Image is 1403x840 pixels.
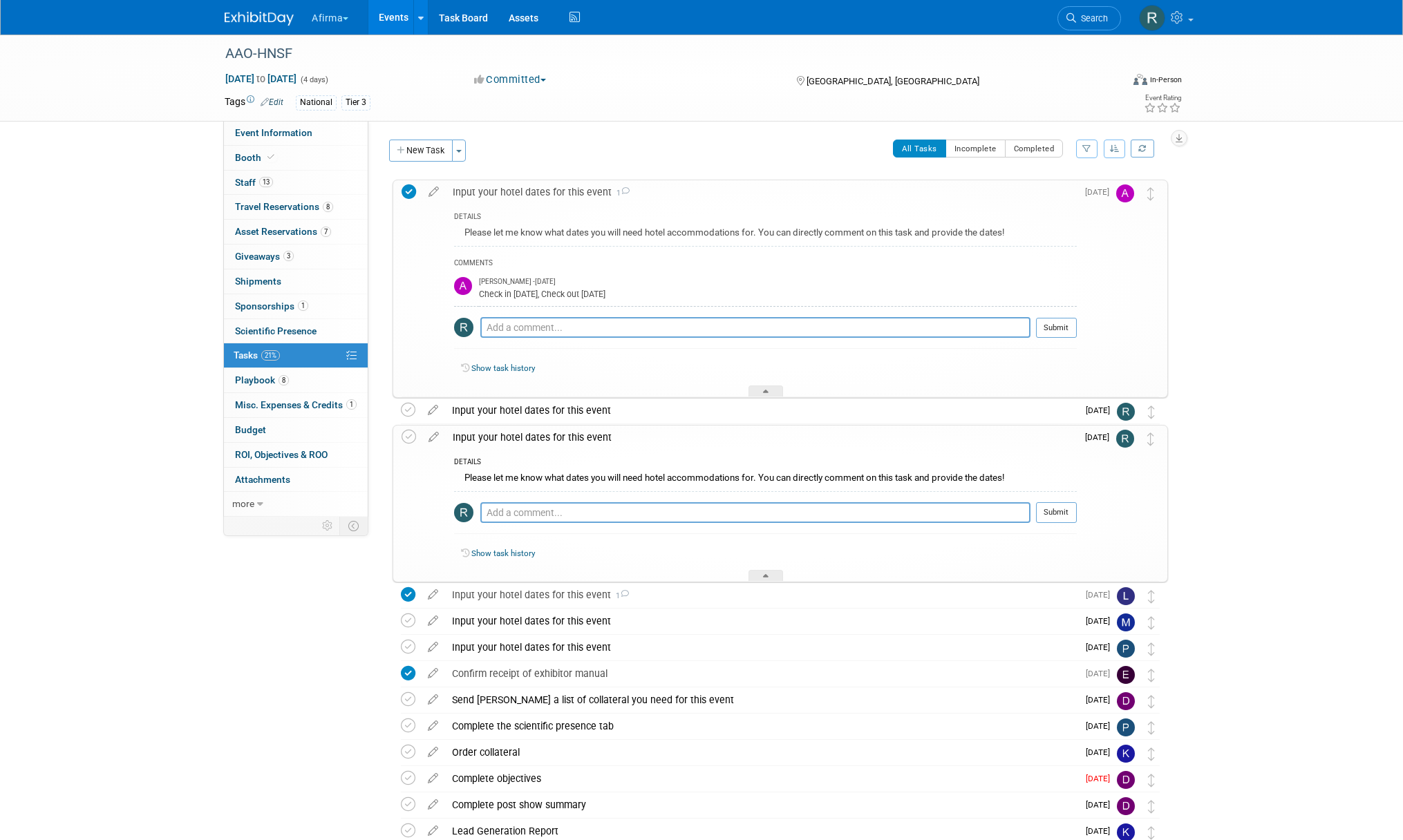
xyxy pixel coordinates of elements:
img: Rhonda Eickhoff [1117,403,1135,421]
span: [DATE] [1086,826,1117,836]
span: more [232,498,254,509]
span: [DATE] [1086,669,1117,678]
a: Asset Reservations7 [224,220,368,244]
img: Adeeb Ansari [1116,184,1134,202]
a: edit [421,825,445,837]
div: Order collateral [445,741,1077,764]
i: Move task [1148,826,1155,839]
a: Sponsorships1 [224,294,368,318]
span: Misc. Expenses & Credits [235,399,357,410]
span: Tasks [234,350,280,361]
a: edit [422,431,446,443]
div: Input your hotel dates for this event [445,399,1077,422]
span: [DATE] [1085,187,1116,197]
button: Incomplete [945,140,1006,157]
div: AAO-HNSF [220,41,1100,66]
button: Committed [469,73,552,87]
button: All Tasks [893,140,946,157]
button: New Task [389,140,453,162]
a: edit [421,746,445,758]
a: Refresh [1131,140,1154,157]
a: Shipments [224,269,368,294]
a: edit [422,186,446,198]
span: Attachments [235,474,290,485]
span: Scientific Presence [235,325,317,336]
a: Edit [261,97,283,107]
span: 1 [612,189,630,198]
a: Attachments [224,468,368,492]
img: Drew Smalley [1117,692,1135,710]
div: Input your hotel dates for this event [446,426,1077,449]
img: Randi LeBoyer [454,318,473,337]
img: Randi LeBoyer [1116,430,1134,448]
a: Misc. Expenses & Credits1 [224,393,368,417]
span: to [254,73,267,84]
a: Search [1057,6,1121,30]
span: Staff [235,177,273,188]
a: more [224,492,368,516]
a: Staff13 [224,171,368,195]
i: Move task [1148,721,1155,734]
div: DETAILS [454,457,1077,469]
a: edit [421,772,445,785]
a: ROI, Objectives & ROO [224,443,368,467]
span: [DATE] [1086,405,1117,415]
img: ExhibitDay [225,12,294,26]
img: Patrick Curren [1117,640,1135,658]
i: Move task [1148,800,1155,813]
a: Travel Reservations8 [224,195,368,219]
img: Randi LeBoyer [454,503,473,522]
span: Budget [235,424,266,435]
div: Input your hotel dates for this event [445,583,1077,607]
span: 8 [323,202,333,212]
a: Budget [224,418,368,442]
div: COMMENTS [454,257,1077,271]
span: Shipments [235,276,281,287]
a: edit [421,720,445,732]
span: (4 days) [299,75,328,84]
i: Move task [1148,695,1155,708]
div: In-Person [1149,75,1182,85]
div: Event Rating [1144,95,1181,102]
a: edit [421,799,445,811]
td: Tags [225,95,283,111]
span: [DATE] [1086,590,1117,600]
span: 1 [298,300,308,311]
div: Send [PERSON_NAME] a list of collateral you need for this event [445,688,1077,712]
td: Personalize Event Tab Strip [316,517,340,535]
span: 1 [611,591,629,600]
span: 13 [259,177,273,187]
i: Move task [1148,616,1155,629]
img: Format-Inperson.png [1133,74,1147,85]
span: Playbook [235,374,289,385]
button: Completed [1005,140,1064,157]
a: Booth [224,146,368,170]
img: Drew Smalley [1117,771,1135,789]
span: Event Information [235,127,312,138]
i: Move task [1148,669,1155,682]
span: [DATE] [1086,616,1117,626]
i: Move task [1147,432,1154,446]
a: Show task history [471,548,535,558]
a: edit [421,404,445,417]
img: Drew Smalley [1117,797,1135,815]
button: Submit [1036,502,1077,523]
i: Move task [1147,187,1154,200]
img: Randi LeBoyer [1139,5,1165,31]
div: Please let me know what dates you will need hotel accommodations for. You can directly comment on... [454,469,1077,490]
a: edit [421,667,445,680]
a: edit [421,589,445,601]
a: Show task history [471,363,535,373]
div: National [296,95,337,110]
img: Praveen Kaushik [1117,718,1135,736]
a: Event Information [224,121,368,145]
span: [DATE] [1086,800,1117,810]
i: Move task [1148,774,1155,787]
a: Playbook8 [224,368,368,392]
div: Check in [DATE], Check out [DATE] [479,287,1077,300]
span: Search [1076,13,1108,23]
i: Move task [1148,405,1155,419]
i: Move task [1148,747,1155,761]
span: 7 [321,227,331,237]
div: Event Format [1039,72,1182,93]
